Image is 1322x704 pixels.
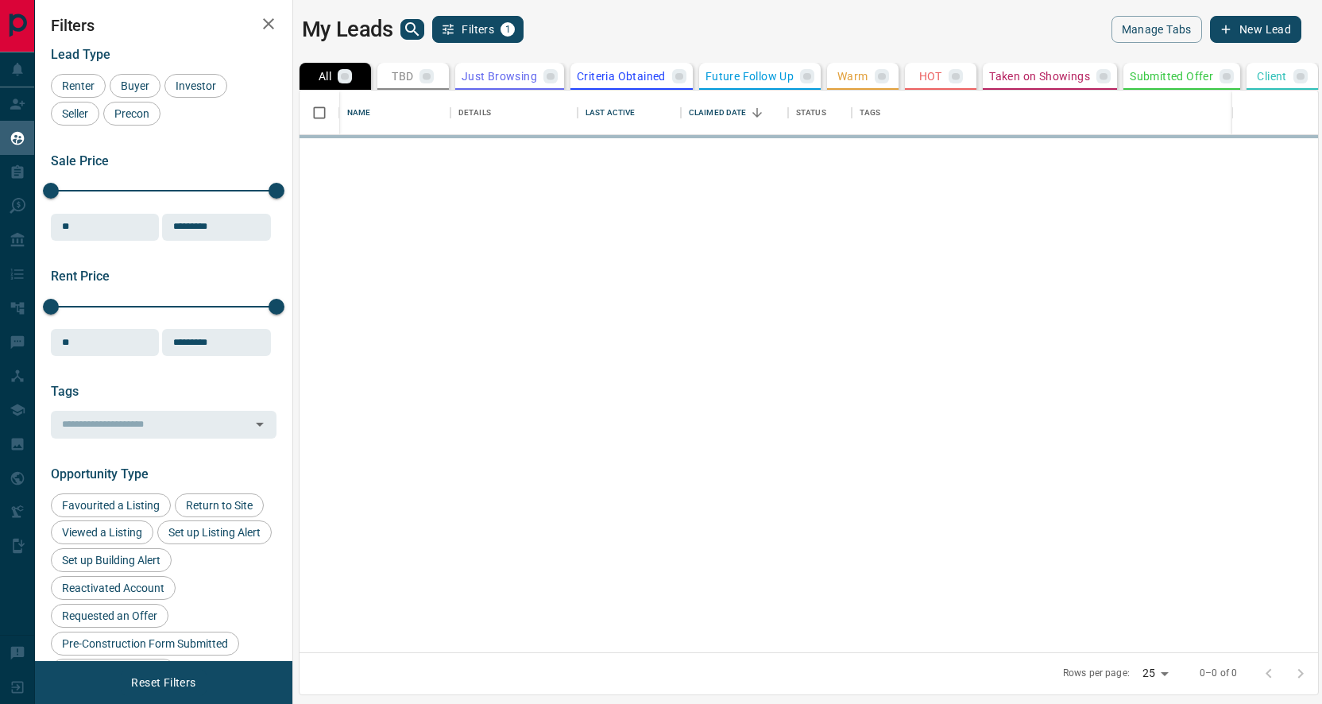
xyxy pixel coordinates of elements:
div: Status [788,91,852,135]
div: Reactivated Account [51,576,176,600]
span: Buyer [115,79,155,92]
p: HOT [919,71,942,82]
div: Return to Site [175,493,264,517]
p: 0–0 of 0 [1200,667,1237,680]
div: Investor [164,74,227,98]
span: Tags [51,384,79,399]
button: Filters1 [432,16,524,43]
p: TBD [392,71,413,82]
div: Requested an Offer [51,604,168,628]
span: Precon [109,107,155,120]
div: Renter [51,74,106,98]
div: Claimed Date [689,91,747,135]
button: New Lead [1210,16,1301,43]
div: Claimed Date [681,91,788,135]
span: Opportunity Type [51,466,149,482]
p: Just Browsing [462,71,537,82]
p: Taken on Showings [989,71,1090,82]
span: Set up Building Alert [56,554,166,567]
div: Set up Listing Alert [157,520,272,544]
div: Name [347,91,371,135]
p: Warm [837,71,868,82]
span: Pre-Construction Form Submitted [56,637,234,650]
p: Rows per page: [1063,667,1130,680]
span: Renter [56,79,100,92]
button: Sort [746,102,768,124]
h2: Filters [51,16,276,35]
p: Criteria Obtained [577,71,666,82]
div: Tags [852,91,1235,135]
div: Details [458,91,491,135]
button: Reset Filters [121,669,206,696]
div: Precon [103,102,160,126]
span: Requested an Offer [56,609,163,622]
h1: My Leads [302,17,393,42]
span: Seller [56,107,94,120]
div: Details [450,91,578,135]
button: search button [400,19,424,40]
div: Pre-Construction Form Submitted [51,632,239,656]
div: Seller [51,102,99,126]
span: Return to Site [180,499,258,512]
div: Favourited a Listing [51,493,171,517]
span: Reactivated Account [56,582,170,594]
div: Status [796,91,826,135]
span: Rent Price [51,269,110,284]
div: 25 [1136,662,1174,685]
span: Set up Listing Alert [163,526,266,539]
span: Favourited a Listing [56,499,165,512]
p: Submitted Offer [1130,71,1213,82]
div: Tags [860,91,881,135]
div: Viewed a Listing [51,520,153,544]
div: Last Active [586,91,635,135]
button: Manage Tabs [1111,16,1202,43]
span: Sale Price [51,153,109,168]
span: Viewed a Listing [56,526,148,539]
div: Name [339,91,450,135]
span: Lead Type [51,47,110,62]
span: Investor [170,79,222,92]
p: Client [1257,71,1286,82]
div: Buyer [110,74,160,98]
span: 1 [502,24,513,35]
p: All [319,71,331,82]
button: Open [249,413,271,435]
div: Set up Building Alert [51,548,172,572]
div: Last Active [578,91,681,135]
p: Future Follow Up [705,71,794,82]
